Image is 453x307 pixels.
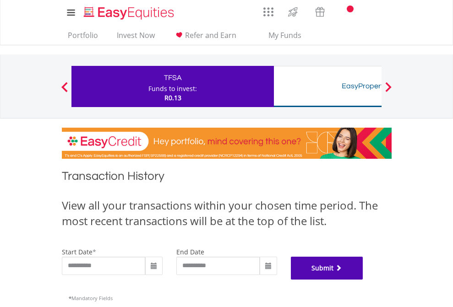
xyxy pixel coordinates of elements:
a: Invest Now [113,31,158,45]
div: Funds to invest: [148,84,197,93]
h1: Transaction History [62,168,392,189]
a: FAQ's and Support [357,2,380,21]
a: Portfolio [64,31,102,45]
span: Refer and Earn [185,30,236,40]
img: EasyCredit Promotion Banner [62,128,392,159]
span: My Funds [255,29,315,41]
span: R0.13 [164,93,181,102]
a: AppsGrid [257,2,279,17]
button: Submit [291,257,363,280]
a: My Profile [380,2,404,22]
img: grid-menu-icon.svg [263,7,273,17]
div: TFSA [77,71,268,84]
a: Vouchers [306,2,333,19]
img: thrive-v2.svg [285,5,300,19]
button: Next [379,86,398,96]
a: Home page [80,2,178,21]
button: Previous [55,86,74,96]
span: Mandatory Fields [69,295,113,302]
a: Notifications [333,2,357,21]
label: start date [62,248,93,256]
a: Refer and Earn [170,31,240,45]
div: View all your transactions within your chosen time period. The most recent transactions will be a... [62,198,392,229]
img: EasyEquities_Logo.png [82,5,178,21]
img: vouchers-v2.svg [312,5,327,19]
label: end date [176,248,204,256]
